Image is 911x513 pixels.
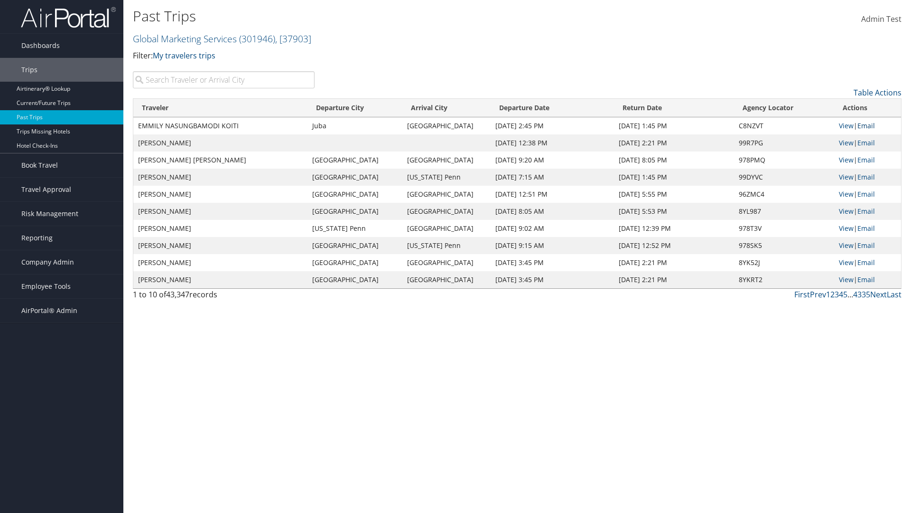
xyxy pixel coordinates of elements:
td: 96ZMC4 [734,186,834,203]
td: [DATE] 9:20 AM [491,152,614,169]
td: | [834,237,901,254]
td: | [834,186,901,203]
span: AirPortal® Admin [21,299,77,323]
a: Table Actions [854,87,902,98]
td: [PERSON_NAME] [133,220,307,237]
td: [PERSON_NAME] [133,203,307,220]
td: [PERSON_NAME] [133,254,307,271]
td: | [834,169,901,186]
a: 3 [835,289,839,300]
td: [DATE] 12:39 PM [614,220,734,237]
a: View [839,275,854,284]
td: | [834,254,901,271]
a: Email [857,224,875,233]
input: Search Traveler or Arrival City [133,71,315,88]
td: 99DYVC [734,169,834,186]
td: [DATE] 5:55 PM [614,186,734,203]
td: [GEOGRAPHIC_DATA] [307,152,402,169]
td: [GEOGRAPHIC_DATA] [402,117,491,134]
td: [GEOGRAPHIC_DATA] [307,186,402,203]
td: [DATE] 2:21 PM [614,254,734,271]
td: [GEOGRAPHIC_DATA] [307,271,402,288]
td: [DATE] 2:21 PM [614,271,734,288]
a: Email [857,155,875,164]
td: [DATE] 8:05 PM [614,152,734,169]
td: 978SK5 [734,237,834,254]
td: 978PMQ [734,152,834,169]
td: | [834,271,901,288]
a: 2 [830,289,835,300]
td: [GEOGRAPHIC_DATA] [402,203,491,220]
a: Prev [810,289,826,300]
a: 1 [826,289,830,300]
td: Juba [307,117,402,134]
td: [US_STATE] Penn [307,220,402,237]
span: ( 301946 ) [239,32,275,45]
td: [DATE] 5:53 PM [614,203,734,220]
td: [GEOGRAPHIC_DATA] [402,271,491,288]
span: Risk Management [21,202,78,226]
span: Book Travel [21,153,58,177]
td: [DATE] 1:45 PM [614,117,734,134]
a: Global Marketing Services [133,32,311,45]
span: Travel Approval [21,178,71,201]
span: Trips [21,58,37,82]
a: View [839,155,854,164]
span: Company Admin [21,250,74,274]
a: Email [857,207,875,216]
a: View [839,224,854,233]
a: View [839,138,854,147]
td: [GEOGRAPHIC_DATA] [307,203,402,220]
td: [GEOGRAPHIC_DATA] [402,152,491,169]
p: Filter: [133,50,645,62]
td: [DATE] 9:15 AM [491,237,614,254]
a: Admin Test [861,5,902,34]
a: Next [870,289,887,300]
a: View [839,241,854,250]
td: | [834,152,901,169]
a: 4 [839,289,843,300]
td: [PERSON_NAME] [133,169,307,186]
td: EMMILY NASUNGBAMODI KOITI [133,117,307,134]
a: View [839,207,854,216]
td: | [834,203,901,220]
td: [GEOGRAPHIC_DATA] [402,186,491,203]
div: 1 to 10 of records [133,289,315,305]
a: View [839,258,854,267]
td: [DATE] 12:51 PM [491,186,614,203]
td: [PERSON_NAME] [PERSON_NAME] [133,152,307,169]
td: [PERSON_NAME] [133,271,307,288]
th: Departure City: activate to sort column ascending [307,99,402,117]
a: View [839,121,854,130]
img: airportal-logo.png [21,6,116,28]
td: [US_STATE] Penn [402,237,491,254]
td: [DATE] 12:52 PM [614,237,734,254]
a: Email [857,275,875,284]
a: First [794,289,810,300]
a: View [839,172,854,181]
span: 43,347 [166,289,189,300]
a: 5 [843,289,847,300]
td: | [834,220,901,237]
th: Actions [834,99,901,117]
td: [GEOGRAPHIC_DATA] [402,220,491,237]
a: Email [857,138,875,147]
td: [GEOGRAPHIC_DATA] [307,254,402,271]
span: Employee Tools [21,275,71,298]
th: Return Date: activate to sort column ascending [614,99,734,117]
th: Traveler: activate to sort column ascending [133,99,307,117]
td: [DATE] 3:45 PM [491,271,614,288]
span: Reporting [21,226,53,250]
a: Email [857,258,875,267]
td: [DATE] 7:15 AM [491,169,614,186]
td: 978T3V [734,220,834,237]
td: 99R7PG [734,134,834,152]
td: [PERSON_NAME] [133,237,307,254]
td: [DATE] 2:45 PM [491,117,614,134]
td: [US_STATE] Penn [402,169,491,186]
a: View [839,190,854,199]
td: [GEOGRAPHIC_DATA] [307,237,402,254]
a: Last [887,289,902,300]
th: Departure Date: activate to sort column ascending [491,99,614,117]
td: 8YK52J [734,254,834,271]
